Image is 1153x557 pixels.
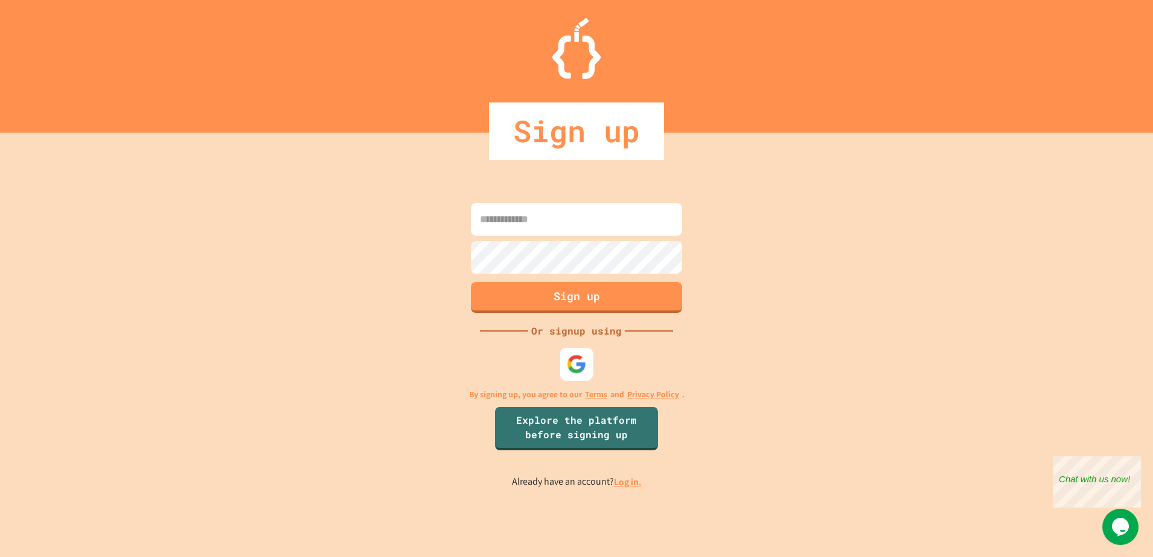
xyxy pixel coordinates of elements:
img: Logo.svg [552,18,601,79]
a: Terms [585,388,607,401]
button: Sign up [471,282,682,313]
p: By signing up, you agree to our and . [469,388,684,401]
a: Explore the platform before signing up [495,407,658,450]
div: Sign up [489,102,664,160]
iframe: chat widget [1102,509,1141,545]
iframe: chat widget [1053,456,1141,508]
img: google-icon.svg [567,354,587,374]
a: Privacy Policy [627,388,679,401]
p: Already have an account? [512,474,642,489]
a: Log in. [614,476,642,488]
div: Or signup using [528,324,625,338]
